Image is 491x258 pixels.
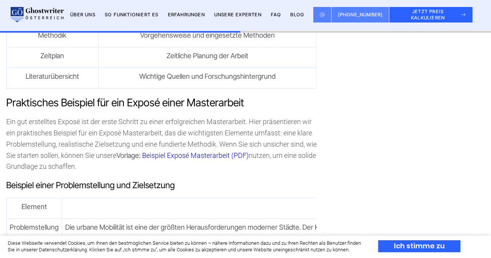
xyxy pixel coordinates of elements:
a: Beispiel Exposé Masterarbeit (PDF) [142,151,249,159]
div: Ich stimme zu [378,240,460,252]
img: Email [319,12,325,18]
span: Wichtige Quellen und Forschungshintergrund [139,72,276,80]
span: Praktisches Beispiel für ein Exposé einer Masterarbeit [6,96,244,109]
img: logo wirschreiben [9,7,64,23]
span: Literaturübersicht [26,72,79,80]
span: Zeitliche Planung der Arbeit [167,52,248,60]
div: Diese Webseite verwendet Cookies, um Ihnen den bestmöglichen Service bieten zu können – nähere In... [8,240,364,253]
span: Vorgehensweise und eingesetzte Methoden [140,31,275,39]
a: [PHONE_NUMBER] [331,7,389,23]
b: Element [21,203,47,211]
p: Ein gut erstelltes Exposé ist der erste Schritt zu einer erfolgreichen Masterarbeit. Hier präsent... [6,116,317,172]
strong: Vorlage: [116,151,141,159]
a: So funktioniert es [105,12,159,17]
span: Zeitplan [40,52,64,60]
a: FAQ [271,12,281,17]
span: Problemstellung [10,223,59,231]
span: [PHONE_NUMBER] [338,12,383,17]
a: BLOG [290,12,304,17]
a: Unsere Experten [214,12,262,17]
button: JETZT PREIS KALKULIEREN [389,7,472,23]
span: Beispiel einer Problemstellung und Zielsetzung [6,180,175,190]
a: Erfahrungen [168,12,205,17]
span: Methodik [38,31,66,39]
a: Über uns [70,12,95,17]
